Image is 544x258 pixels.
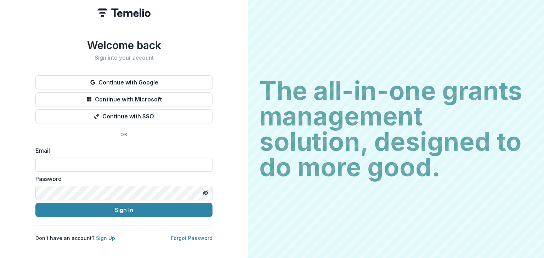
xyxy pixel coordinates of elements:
a: Forgot Password [171,235,212,241]
label: Email [35,146,208,155]
a: Sign Up [96,235,115,241]
button: Continue with Microsoft [35,92,212,106]
label: Password [35,175,208,183]
button: Continue with SSO [35,109,212,123]
button: Sign In [35,203,212,217]
p: Don't have an account? [35,234,115,242]
img: Temelio [97,8,151,17]
button: Toggle password visibility [200,187,211,199]
h1: Welcome back [35,39,212,52]
h2: Sign into your account [35,54,212,61]
button: Continue with Google [35,75,212,89]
